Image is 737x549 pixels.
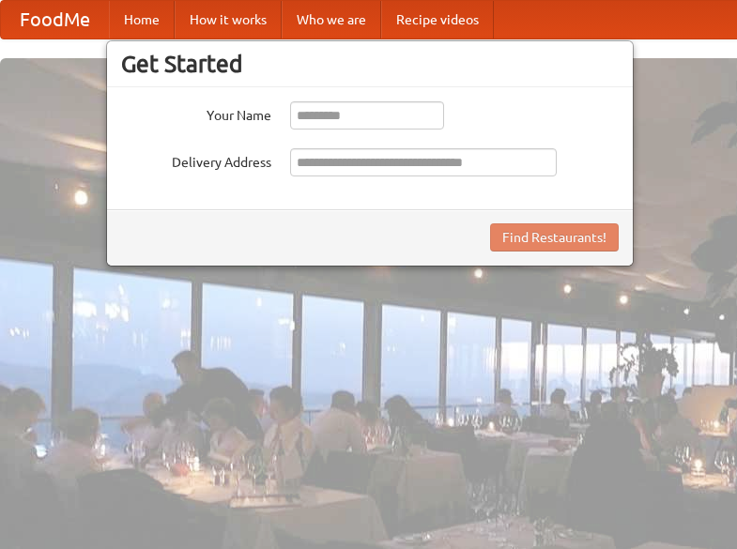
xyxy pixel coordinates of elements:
[109,1,175,38] a: Home
[175,1,282,38] a: How it works
[282,1,381,38] a: Who we are
[1,1,109,38] a: FoodMe
[121,101,271,125] label: Your Name
[121,50,619,78] h3: Get Started
[381,1,494,38] a: Recipe videos
[121,148,271,172] label: Delivery Address
[490,223,619,252] button: Find Restaurants!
